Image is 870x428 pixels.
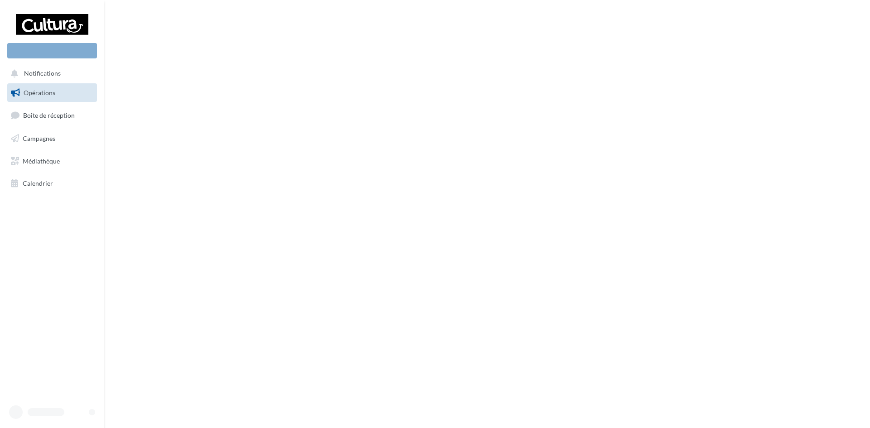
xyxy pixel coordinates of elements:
span: Boîte de réception [23,111,75,119]
a: Campagnes [5,129,99,148]
div: Nouvelle campagne [7,43,97,58]
span: Campagnes [23,135,55,142]
span: Notifications [24,70,61,77]
a: Médiathèque [5,152,99,171]
a: Opérations [5,83,99,102]
span: Calendrier [23,179,53,187]
a: Boîte de réception [5,106,99,125]
a: Calendrier [5,174,99,193]
span: Opérations [24,89,55,96]
span: Médiathèque [23,157,60,164]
